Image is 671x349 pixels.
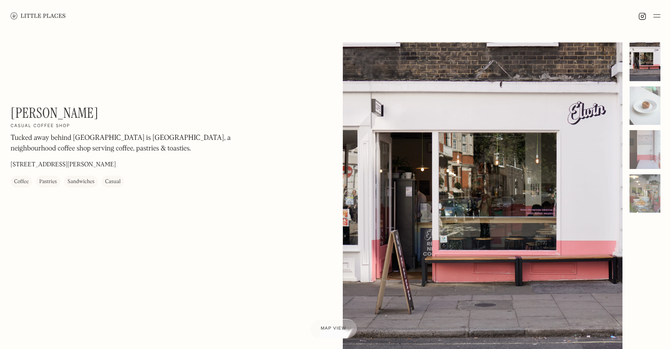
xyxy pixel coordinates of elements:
[11,105,98,121] h1: [PERSON_NAME]
[321,326,346,331] span: Map view
[39,178,57,187] div: Pastries
[11,133,249,154] p: Tucked away behind [GEOGRAPHIC_DATA] is [GEOGRAPHIC_DATA], a neighbourhood coffee shop serving co...
[310,319,357,338] a: Map view
[67,178,94,187] div: Sandwiches
[14,178,29,187] div: Coffee
[105,178,120,187] div: Casual
[11,124,70,130] h2: Casual coffee shop
[11,161,116,170] p: [STREET_ADDRESS][PERSON_NAME]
